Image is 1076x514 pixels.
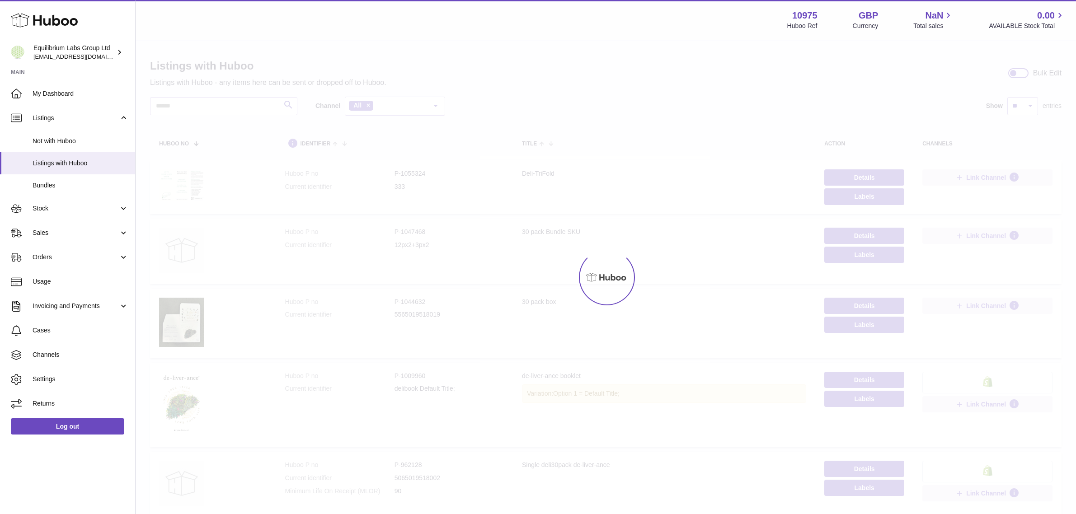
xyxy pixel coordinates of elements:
[1037,9,1055,22] span: 0.00
[853,22,879,30] div: Currency
[11,46,24,59] img: internalAdmin-10975@internal.huboo.com
[33,277,128,286] span: Usage
[33,44,115,61] div: Equilibrium Labs Group Ltd
[33,375,128,383] span: Settings
[33,204,119,213] span: Stock
[787,22,818,30] div: Huboo Ref
[33,181,128,190] span: Bundles
[33,253,119,262] span: Orders
[33,114,119,122] span: Listings
[989,9,1065,30] a: 0.00 AVAILABLE Stock Total
[33,399,128,408] span: Returns
[33,302,119,310] span: Invoicing and Payments
[859,9,878,22] strong: GBP
[792,9,818,22] strong: 10975
[925,9,943,22] span: NaN
[33,137,128,145] span: Not with Huboo
[33,53,133,60] span: [EMAIL_ADDRESS][DOMAIN_NAME]
[913,22,954,30] span: Total sales
[11,418,124,435] a: Log out
[33,159,128,168] span: Listings with Huboo
[33,89,128,98] span: My Dashboard
[33,350,128,359] span: Channels
[33,326,128,335] span: Cases
[33,229,119,237] span: Sales
[913,9,954,30] a: NaN Total sales
[989,22,1065,30] span: AVAILABLE Stock Total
